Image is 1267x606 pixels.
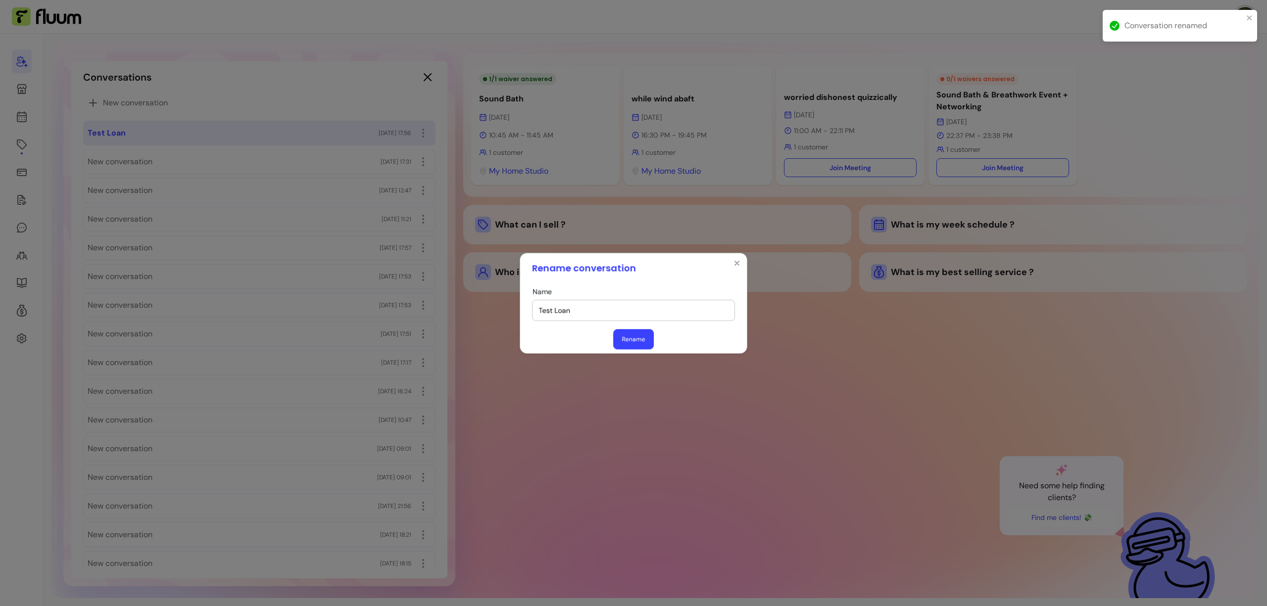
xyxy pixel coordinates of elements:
span: Name [533,287,552,296]
input: Name [538,305,728,315]
button: Close [729,255,745,271]
button: Rename [613,329,654,349]
div: Conversation renamed [1124,20,1243,32]
h1: Rename conversation [532,261,636,275]
button: close [1246,14,1253,22]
